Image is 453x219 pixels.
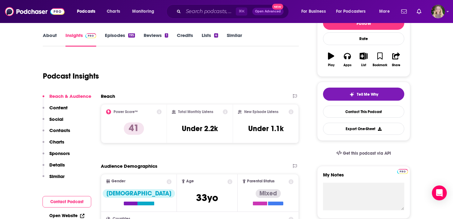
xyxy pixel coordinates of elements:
[49,173,65,179] p: Similar
[85,33,96,38] img: Podchaser Pro
[103,189,175,198] div: [DEMOGRAPHIC_DATA]
[357,92,378,97] span: Tell Me Why
[43,139,64,150] button: Charts
[49,150,70,156] p: Sponsors
[301,7,326,16] span: For Business
[272,4,283,10] span: New
[49,116,63,122] p: Social
[182,124,218,133] h3: Under 2.2k
[43,71,99,81] h1: Podcast Insights
[49,213,84,218] a: Open Website
[128,33,135,38] div: 195
[323,32,404,45] div: Rate
[343,63,352,67] div: Apps
[375,7,397,16] button: open menu
[183,7,236,16] input: Search podcasts, credits, & more...
[132,7,154,16] span: Monitoring
[336,7,366,16] span: For Podcasters
[49,93,91,99] p: Reach & Audience
[196,192,218,204] span: 33 yo
[43,105,68,116] button: Content
[73,7,103,16] button: open menu
[252,8,284,15] button: Open AdvancedNew
[43,116,63,128] button: Social
[43,127,70,139] button: Contacts
[255,10,281,13] span: Open Advanced
[247,179,275,183] span: Parental Status
[49,105,68,111] p: Content
[144,32,168,47] a: Reviews1
[379,7,390,16] span: More
[297,7,334,16] button: open menu
[372,48,388,71] button: Bookmark
[43,196,91,208] button: Contact Podcast
[101,93,115,99] h2: Reach
[323,16,404,30] button: Follow
[128,7,162,16] button: open menu
[236,7,247,16] span: ⌘ K
[105,32,135,47] a: Episodes195
[397,168,408,174] a: Pro website
[388,48,404,71] button: Share
[431,5,445,18] span: Logged in as lauren19365
[432,185,447,200] div: Open Intercom Messenger
[414,6,424,17] a: Show notifications dropdown
[43,32,57,47] a: About
[43,173,65,185] button: Similar
[65,32,96,47] a: InsightsPodchaser Pro
[431,5,445,18] img: User Profile
[5,6,65,17] img: Podchaser - Follow, Share and Rate Podcasts
[392,63,400,67] div: Share
[165,33,168,38] div: 1
[111,179,125,183] span: Gender
[323,88,404,101] button: tell me why sparkleTell Me Why
[227,32,242,47] a: Similar
[431,5,445,18] button: Show profile menu
[349,92,354,97] img: tell me why sparkle
[332,7,375,16] button: open menu
[343,151,391,156] span: Get this podcast via API
[202,32,218,47] a: Lists4
[101,163,157,169] h2: Audience Demographics
[178,110,213,114] h2: Total Monthly Listens
[323,48,339,71] button: Play
[49,139,64,145] p: Charts
[49,162,65,168] p: Details
[328,63,334,67] div: Play
[323,172,404,183] label: My Notes
[356,48,372,71] button: List
[339,48,355,71] button: Apps
[172,4,295,19] div: Search podcasts, credits, & more...
[323,106,404,118] a: Contact This Podcast
[214,33,218,38] div: 4
[373,63,387,67] div: Bookmark
[77,7,95,16] span: Podcasts
[397,169,408,174] img: Podchaser Pro
[244,110,278,114] h2: New Episode Listens
[399,6,409,17] a: Show notifications dropdown
[361,63,366,67] div: List
[331,146,396,161] a: Get this podcast via API
[248,124,284,133] h3: Under 1.1k
[43,150,70,162] button: Sponsors
[186,179,194,183] span: Age
[256,189,281,198] div: Mixed
[107,7,120,16] span: Charts
[323,123,404,135] button: Export One-Sheet
[103,7,124,16] a: Charts
[114,110,138,114] h2: Power Score™
[177,32,193,47] a: Credits
[124,122,144,135] p: 41
[43,162,65,173] button: Details
[49,127,70,133] p: Contacts
[43,93,91,105] button: Reach & Audience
